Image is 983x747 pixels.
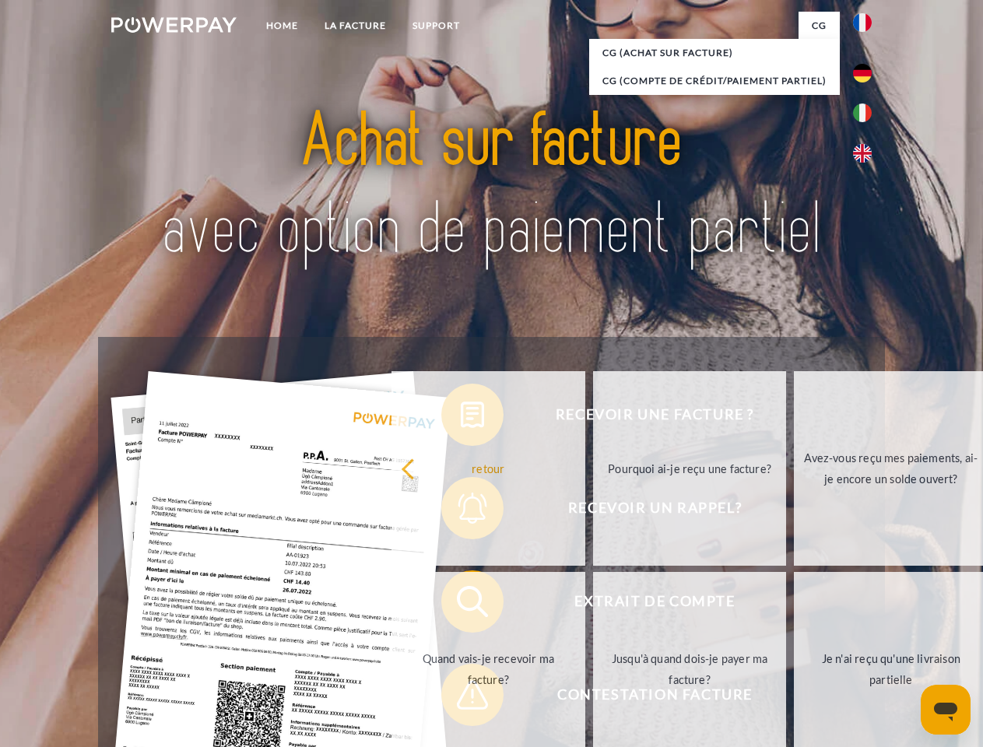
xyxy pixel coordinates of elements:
a: CG [799,12,840,40]
a: Home [253,12,311,40]
div: Je n'ai reçu qu'une livraison partielle [803,648,978,690]
div: Pourquoi ai-je reçu une facture? [602,458,778,479]
div: Quand vais-je recevoir ma facture? [401,648,576,690]
img: en [853,144,872,163]
a: Support [399,12,473,40]
img: de [853,64,872,82]
a: CG (achat sur facture) [589,39,840,67]
div: retour [401,458,576,479]
a: LA FACTURE [311,12,399,40]
div: Avez-vous reçu mes paiements, ai-je encore un solde ouvert? [803,447,978,489]
a: CG (Compte de crédit/paiement partiel) [589,67,840,95]
img: logo-powerpay-white.svg [111,17,237,33]
img: fr [853,13,872,32]
img: title-powerpay_fr.svg [149,75,834,298]
img: it [853,103,872,122]
iframe: Bouton de lancement de la fenêtre de messagerie [921,685,971,735]
div: Jusqu'à quand dois-je payer ma facture? [602,648,778,690]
